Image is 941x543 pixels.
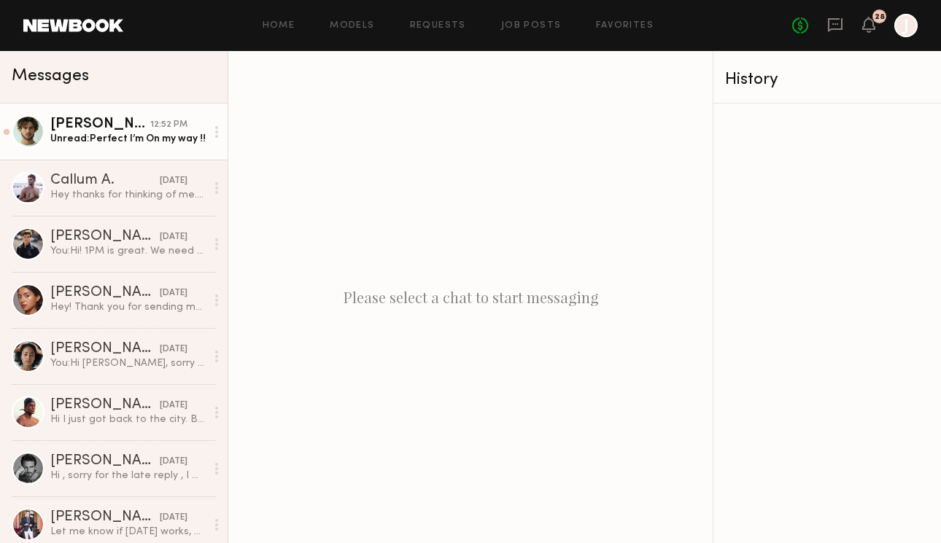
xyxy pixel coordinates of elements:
[50,244,206,258] div: You: Hi! 1PM is great. We need to ensure the glasses fit before booking. If casted, the shoot is ...
[875,13,885,21] div: 28
[50,300,206,314] div: Hey! Thank you for sending me the call sheet! So excited, see you [DATE] :)
[50,342,160,356] div: [PERSON_NAME]
[596,21,654,31] a: Favorites
[50,469,206,483] div: Hi , sorry for the late reply , I wasn’t active on the app . I’m currently in [GEOGRAPHIC_DATA]. ...
[725,71,929,88] div: History
[894,14,918,37] a: J
[12,68,89,85] span: Messages
[160,343,187,356] div: [DATE]
[160,286,187,300] div: [DATE]
[410,21,466,31] a: Requests
[50,398,160,413] div: [PERSON_NAME]
[50,454,160,469] div: [PERSON_NAME]
[150,118,187,132] div: 12:52 PM
[50,525,206,539] div: Let me know if [DATE] works, anytime! No chages I promise :)
[50,356,206,370] div: You: Hi [PERSON_NAME], sorry about that! We've pushed the shoot- will reach out about the next on...
[160,230,187,244] div: [DATE]
[160,174,187,188] div: [DATE]
[50,286,160,300] div: [PERSON_NAME]
[160,399,187,413] div: [DATE]
[50,413,206,426] div: Hi I just got back to the city. But if you have another casting date let me know!
[160,455,187,469] div: [DATE]
[263,21,295,31] a: Home
[50,132,206,146] div: Unread: Perfect I’m On my way !!
[160,511,187,525] div: [DATE]
[330,21,374,31] a: Models
[50,173,160,188] div: Callum A.
[228,51,713,543] div: Please select a chat to start messaging
[50,230,160,244] div: [PERSON_NAME]
[50,510,160,525] div: [PERSON_NAME]
[50,188,206,202] div: Hey thanks for thinking of me. I’m on a shoot in LA this week so sadly won’t make it. I’ll be bac...
[50,117,150,132] div: [PERSON_NAME]
[501,21,562,31] a: Job Posts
